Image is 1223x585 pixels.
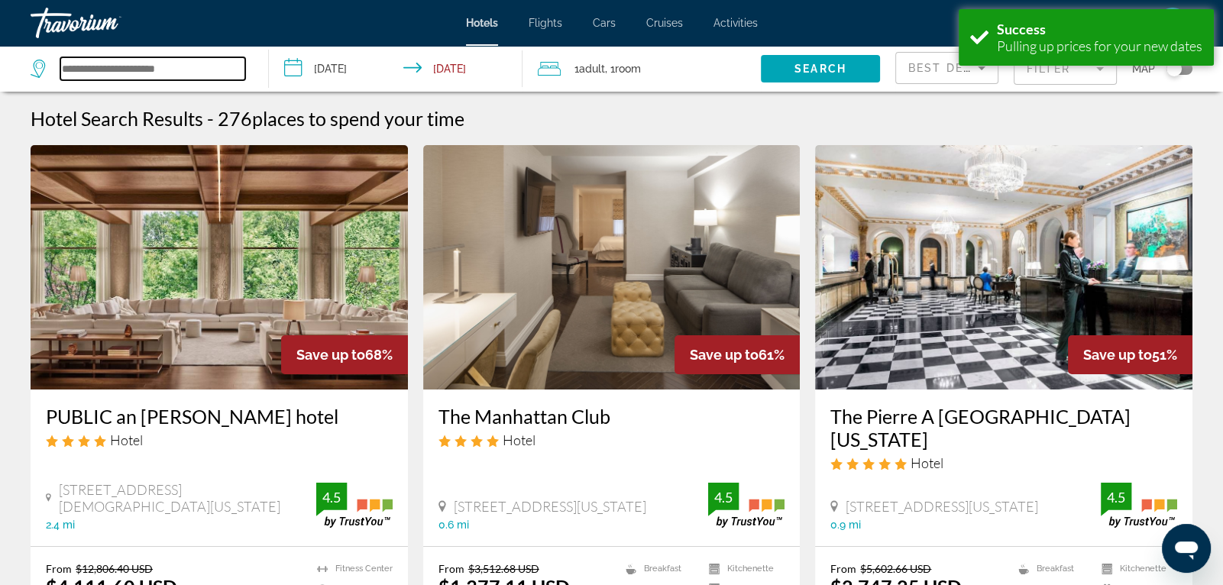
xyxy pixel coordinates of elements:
span: Room [615,63,641,75]
div: 68% [281,335,408,374]
mat-select: Sort by [908,59,985,77]
span: Map [1132,58,1155,79]
li: Kitchenette [1094,562,1177,575]
div: 4.5 [1101,488,1131,506]
span: 0.9 mi [830,519,861,531]
button: Filter [1014,52,1117,86]
span: 1 [574,58,605,79]
button: Search [761,55,880,82]
li: Breakfast [1011,562,1094,575]
span: Hotel [911,454,943,471]
del: $3,512.68 USD [468,562,539,575]
h2: 276 [218,107,464,130]
div: 61% [675,335,800,374]
div: 4 star Hotel [46,431,393,448]
a: The Manhattan Club [438,405,785,428]
span: [STREET_ADDRESS][US_STATE] [454,498,646,515]
img: Hotel image [815,145,1192,389]
div: Pulling up prices for your new dates [997,37,1202,54]
span: [STREET_ADDRESS][DEMOGRAPHIC_DATA][US_STATE] [59,481,315,515]
img: Hotel image [31,145,408,389]
a: Hotels [466,17,498,29]
span: [STREET_ADDRESS][US_STATE] [846,498,1038,515]
a: Activities [713,17,758,29]
span: Hotel [110,431,143,448]
li: Fitness Center [309,562,393,575]
span: Hotel [503,431,535,448]
img: trustyou-badge.svg [1101,483,1177,528]
span: , 1 [605,58,641,79]
span: From [830,562,856,575]
div: Success [997,21,1202,37]
button: User Menu [1153,7,1192,39]
span: 2.4 mi [46,519,75,531]
span: Save up to [296,347,365,363]
h1: Hotel Search Results [31,107,203,130]
span: Adult [579,63,605,75]
li: Kitchenette [701,562,785,575]
a: The Pierre A [GEOGRAPHIC_DATA][US_STATE] [830,405,1177,451]
a: Cars [593,17,616,29]
button: Check-in date: Sep 10, 2025 Check-out date: Sep 13, 2025 [269,46,523,92]
span: From [438,562,464,575]
span: Best Deals [908,62,988,74]
del: $12,806.40 USD [76,562,153,575]
span: - [207,107,214,130]
img: trustyou-badge.svg [316,483,393,528]
button: Toggle map [1155,62,1192,76]
iframe: Button to launch messaging window [1162,524,1211,573]
button: Travelers: 1 adult, 0 children [523,46,761,92]
div: 5 star Hotel [830,454,1177,471]
span: places to spend your time [252,107,464,130]
a: Cruises [646,17,683,29]
div: 4.5 [316,488,347,506]
a: PUBLIC an [PERSON_NAME] hotel [46,405,393,428]
img: trustyou-badge.svg [708,483,785,528]
img: Hotel image [423,145,801,389]
div: 51% [1068,335,1192,374]
li: Breakfast [618,562,701,575]
a: Travorium [31,3,183,43]
span: Save up to [1083,347,1152,363]
span: From [46,562,72,575]
del: $5,602.66 USD [860,562,931,575]
div: 4 star Hotel [438,431,785,448]
span: Save up to [690,347,759,363]
span: 0.6 mi [438,519,469,531]
div: 4.5 [708,488,739,506]
span: Search [794,63,846,75]
a: Flights [529,17,562,29]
